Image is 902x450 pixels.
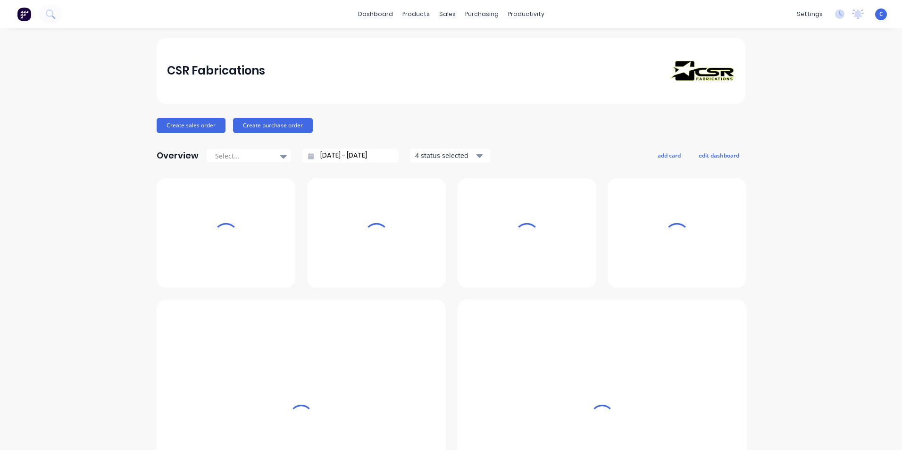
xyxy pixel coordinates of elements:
[157,146,199,165] div: Overview
[17,7,31,21] img: Factory
[669,60,735,81] img: CSR Fabrications
[503,7,549,21] div: productivity
[415,150,475,160] div: 4 status selected
[233,118,313,133] button: Create purchase order
[157,118,225,133] button: Create sales order
[398,7,434,21] div: products
[353,7,398,21] a: dashboard
[167,61,265,80] div: CSR Fabrications
[651,149,687,161] button: add card
[434,7,460,21] div: sales
[460,7,503,21] div: purchasing
[410,149,490,163] button: 4 status selected
[792,7,827,21] div: settings
[879,10,883,18] span: C
[693,149,745,161] button: edit dashboard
